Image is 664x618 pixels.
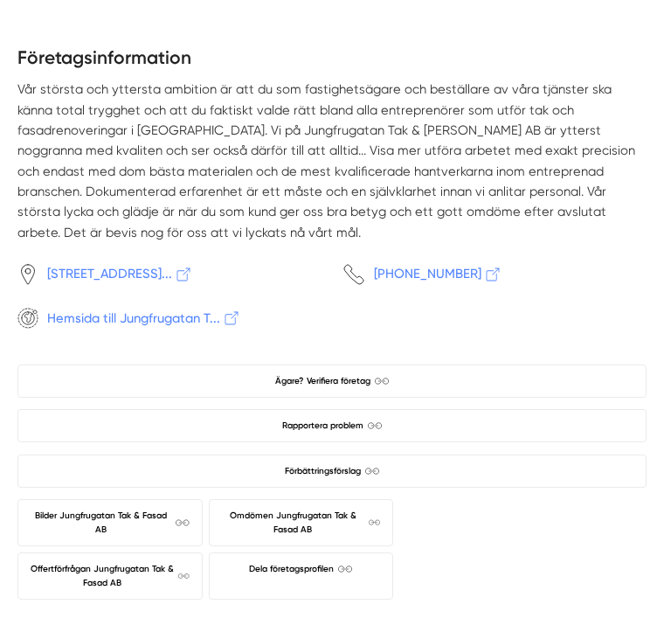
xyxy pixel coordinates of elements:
[17,365,647,398] a: Ägare? Verifiera företag
[17,308,320,329] a: Hemsida till Jungfrugatan T...
[285,464,379,478] span: Förbättringsförslag
[17,409,647,442] a: Rapportera problem
[282,419,382,433] span: Rapportera problem
[209,552,394,600] a: Dela företagsprofilen
[47,264,193,284] span: [STREET_ADDRESS]...
[31,509,190,537] span: Bilder Jungfrugatan Tak & Fasad AB
[222,509,381,537] span: Omdömen Jungfrugatan Tak & Fasad AB
[343,264,646,285] a: [PHONE_NUMBER]
[17,455,647,488] a: Förbättringsförslag
[17,45,647,80] h2: Företagsinformation
[17,552,203,600] a: Offertförfrågan Jungfrugatan Tak & Fasad AB
[275,374,389,388] span: Ägare? Verifiera företag
[47,309,241,329] span: Hemsida till Jungfrugatan T...
[249,562,352,576] span: Dela företagsprofilen
[17,80,647,254] p: Vår största och yttersta ambition är att du som fastighetsägare och beställare av våra tjänster s...
[17,499,203,546] a: Bilder Jungfrugatan Tak & Fasad AB
[17,264,320,285] a: [STREET_ADDRESS]...
[17,264,38,285] svg: Pin / Karta
[343,264,364,285] svg: Telefon
[209,499,394,546] a: Omdömen Jungfrugatan Tak & Fasad AB
[374,264,502,284] span: [PHONE_NUMBER]
[31,562,190,590] span: Offertförfrågan Jungfrugatan Tak & Fasad AB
